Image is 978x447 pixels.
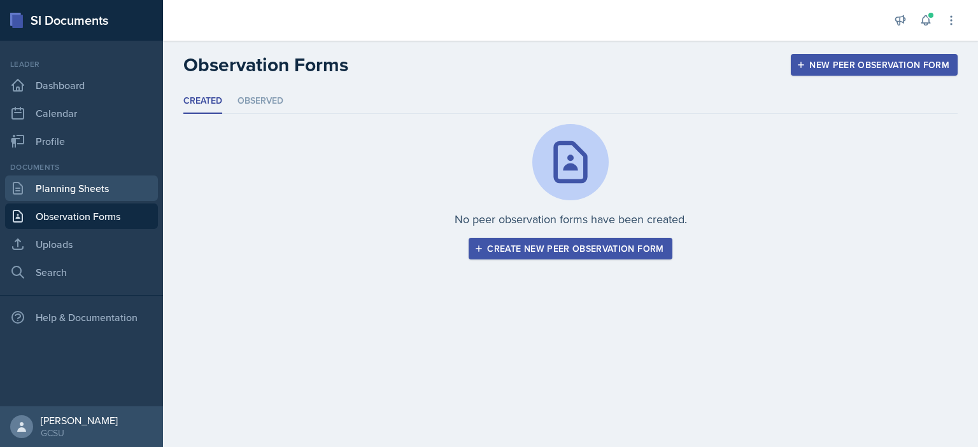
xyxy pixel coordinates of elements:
div: Create new peer observation form [477,244,663,254]
a: Search [5,259,158,285]
button: New Peer Observation Form [791,54,958,76]
a: Observation Forms [5,203,158,229]
a: Planning Sheets [5,175,158,201]
div: Documents [5,162,158,173]
div: GCSU [41,427,118,439]
div: [PERSON_NAME] [41,414,118,427]
a: Uploads [5,231,158,257]
button: Create new peer observation form [469,238,672,259]
div: Help & Documentation [5,305,158,330]
p: No peer observation forms have been created. [455,210,687,228]
a: Calendar [5,100,158,126]
div: New Peer Observation Form [799,60,949,70]
a: Dashboard [5,72,158,98]
li: Observed [237,89,283,114]
div: Leader [5,58,158,70]
a: Profile [5,128,158,154]
h2: Observation Forms [183,53,348,76]
li: Created [183,89,222,114]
